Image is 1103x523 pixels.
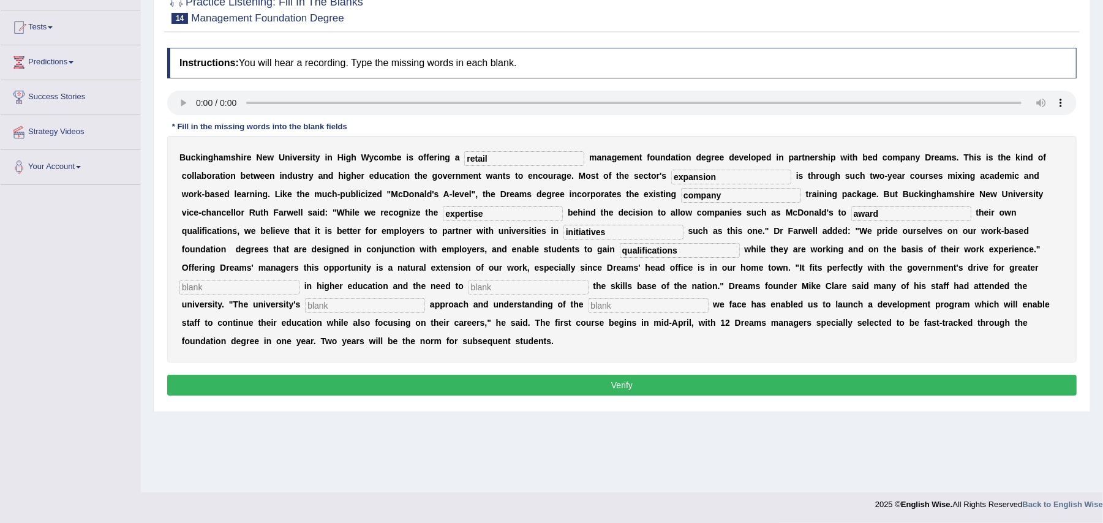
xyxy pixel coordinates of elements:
b: r [815,152,818,162]
b: H [337,152,344,162]
b: t [394,171,397,181]
b: d [696,152,702,162]
b: m [944,152,952,162]
a: Back to English Wise [1023,500,1103,509]
b: t [220,171,223,181]
b: n [634,152,639,162]
b: i [1012,171,1015,181]
b: f [609,171,612,181]
b: a [318,171,323,181]
b: i [406,152,408,162]
b: t [312,152,315,162]
b: s [634,171,639,181]
b: ' [660,171,661,181]
button: Verify [167,375,1077,396]
b: e [933,171,938,181]
b: u [186,152,191,162]
b: u [920,171,925,181]
b: p [789,152,794,162]
b: a [897,171,902,181]
b: d [287,171,293,181]
b: i [437,152,440,162]
b: m [622,152,629,162]
input: blank [681,188,801,203]
b: h [853,152,858,162]
b: e [448,171,453,181]
b: l [192,171,194,181]
b: t [250,171,254,181]
b: m [224,152,231,162]
b: w [254,171,260,181]
a: Strategy Videos [1,115,140,146]
input: blank [179,280,299,295]
b: c [644,171,649,181]
b: s [591,171,596,181]
b: i [280,171,282,181]
b: m [892,152,900,162]
b: N [256,152,262,162]
h4: You will hear a recording. Type the missing words in each blank. [167,48,1077,78]
b: r [243,152,246,162]
b: t [849,152,853,162]
b: c [855,171,860,181]
b: g [612,152,617,162]
b: t [676,152,679,162]
b: e [639,171,644,181]
b: f [426,152,429,162]
b: y [369,152,374,162]
b: c [538,171,543,181]
b: e [999,171,1004,181]
b: s [231,152,236,162]
b: h [823,152,829,162]
b: o [225,171,231,181]
b: . [957,152,959,162]
b: r [657,171,660,181]
b: n [1029,171,1034,181]
b: h [811,171,816,181]
b: p [900,152,906,162]
b: e [744,152,749,162]
b: v [739,152,744,162]
b: t [503,171,506,181]
b: c [191,152,196,162]
b: t [596,171,599,181]
b: e [715,152,720,162]
b: d [995,171,1000,181]
b: o [418,152,424,162]
b: i [963,171,965,181]
b: a [794,152,799,162]
b: i [223,171,225,181]
b: g [432,171,438,181]
b: a [557,171,562,181]
b: t [478,171,481,181]
b: n [203,152,208,162]
b: a [455,152,460,162]
b: i [848,152,850,162]
b: n [327,152,333,162]
b: r [799,152,802,162]
b: n [686,152,691,162]
b: h [338,171,344,181]
b: h [418,171,423,181]
b: f [423,152,426,162]
b: m [589,152,597,162]
b: n [323,171,328,181]
b: s [977,152,982,162]
b: B [179,152,186,162]
b: r [554,171,557,181]
b: o [651,171,657,181]
b: i [776,152,778,162]
b: h [969,152,974,162]
b: W [361,152,369,162]
b: i [974,152,977,162]
b: r [434,152,437,162]
b: s [952,152,957,162]
b: o [399,171,405,181]
input: blank [464,151,584,166]
b: n [778,152,784,162]
b: e [260,171,265,181]
b: s [938,171,943,181]
b: g [208,152,214,162]
input: blank [851,206,971,221]
b: g [970,171,976,181]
